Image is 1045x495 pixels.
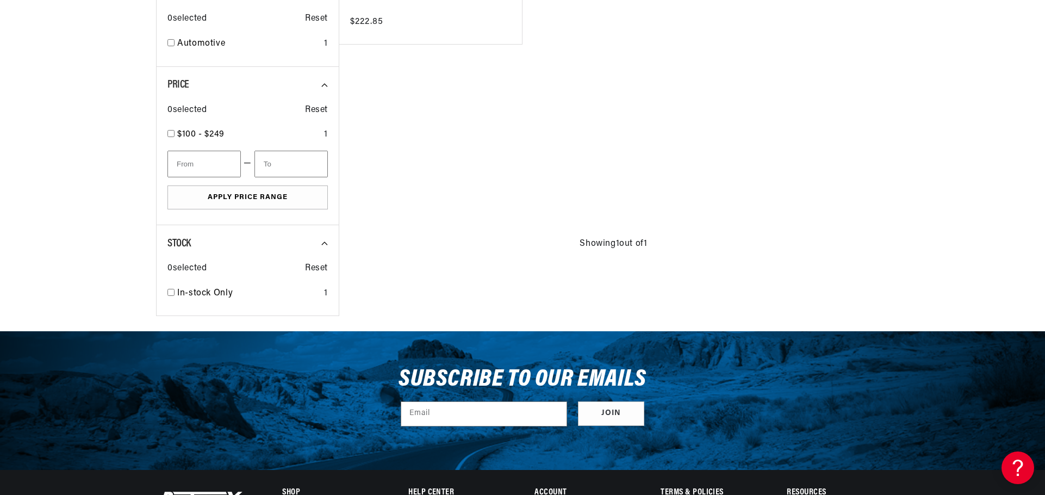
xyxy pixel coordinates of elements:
[305,262,328,276] span: Reset
[167,12,207,26] span: 0 selected
[401,402,567,426] input: Email
[244,157,252,171] span: —
[177,287,320,301] a: In-stock Only
[167,79,189,90] span: Price
[399,369,646,390] h3: Subscribe to our emails
[580,237,647,251] span: Showing 1 out of 1
[254,151,328,177] input: To
[167,185,328,210] button: Apply Price Range
[177,37,320,51] a: Automotive
[324,287,328,301] div: 1
[167,103,207,117] span: 0 selected
[578,401,644,426] button: Subscribe
[167,151,241,177] input: From
[167,262,207,276] span: 0 selected
[305,12,328,26] span: Reset
[167,238,191,249] span: Stock
[177,130,225,139] span: $100 - $249
[324,37,328,51] div: 1
[324,128,328,142] div: 1
[305,103,328,117] span: Reset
